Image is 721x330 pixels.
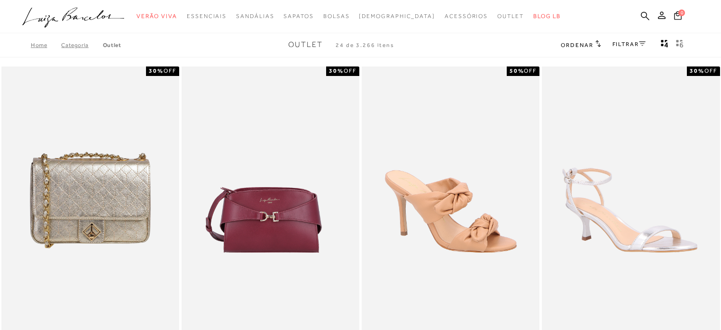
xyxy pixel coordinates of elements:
a: categoryNavScreenReaderText [445,8,488,25]
a: BLOG LB [533,8,561,25]
a: categoryNavScreenReaderText [236,8,274,25]
a: categoryNavScreenReaderText [283,8,313,25]
a: categoryNavScreenReaderText [187,8,227,25]
strong: 30% [329,67,344,74]
a: Home [31,42,61,48]
span: Outlet [497,13,524,19]
span: Ordenar [561,42,593,48]
span: OFF [164,67,176,74]
a: Categoria [61,42,102,48]
a: categoryNavScreenReaderText [323,8,350,25]
button: 0 [671,10,684,23]
span: Sandálias [236,13,274,19]
a: noSubCategoriesText [359,8,435,25]
a: FILTRAR [612,41,646,47]
strong: 30% [690,67,704,74]
span: 24 de 3.266 itens [336,42,394,48]
strong: 50% [510,67,524,74]
button: gridText6Desc [673,39,686,51]
span: Verão Viva [137,13,177,19]
span: [DEMOGRAPHIC_DATA] [359,13,435,19]
span: OFF [344,67,356,74]
span: Outlet [288,40,323,49]
span: Essenciais [187,13,227,19]
span: OFF [704,67,717,74]
span: OFF [524,67,537,74]
span: Bolsas [323,13,350,19]
span: Sapatos [283,13,313,19]
a: categoryNavScreenReaderText [137,8,177,25]
strong: 30% [149,67,164,74]
span: Acessórios [445,13,488,19]
a: categoryNavScreenReaderText [497,8,524,25]
span: BLOG LB [533,13,561,19]
a: Outlet [103,42,121,48]
button: Mostrar 4 produtos por linha [658,39,671,51]
span: 0 [678,9,685,16]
